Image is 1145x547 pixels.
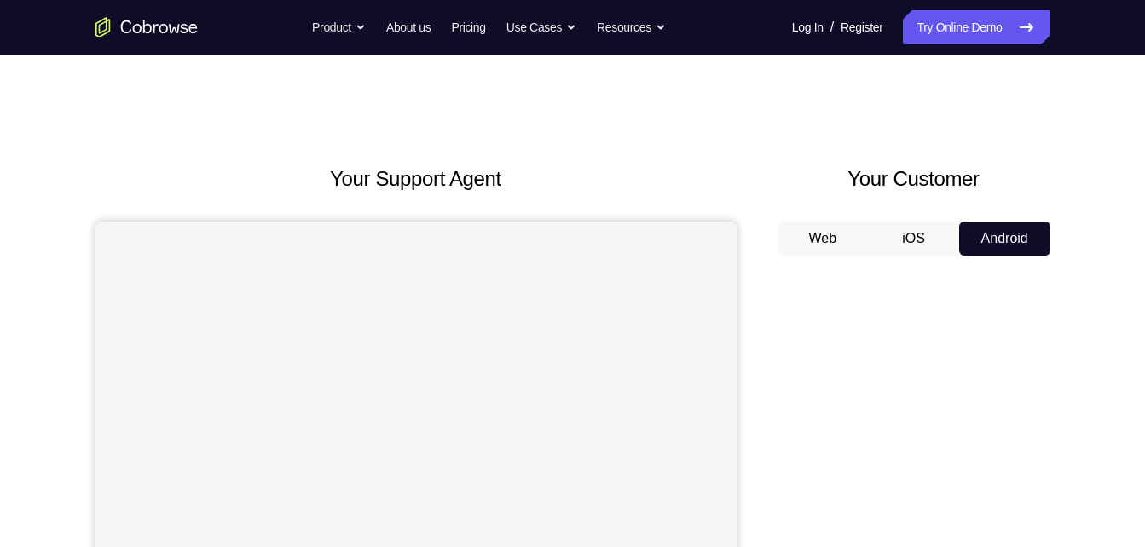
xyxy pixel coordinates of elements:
a: Log In [792,10,824,44]
a: Register [841,10,882,44]
h2: Your Customer [778,164,1050,194]
a: Try Online Demo [903,10,1050,44]
a: Pricing [451,10,485,44]
button: Web [778,222,869,256]
a: About us [386,10,431,44]
button: Resources [597,10,666,44]
button: Android [959,222,1050,256]
h2: Your Support Agent [95,164,737,194]
button: iOS [868,222,959,256]
button: Product [312,10,366,44]
span: / [830,17,834,37]
a: Go to the home page [95,17,198,37]
button: Use Cases [506,10,576,44]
